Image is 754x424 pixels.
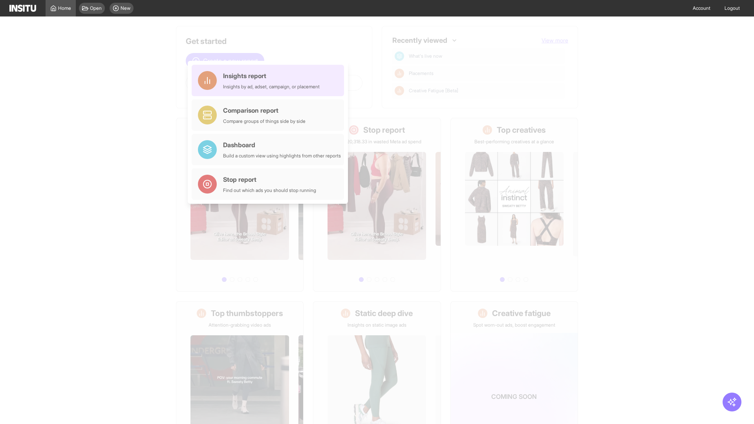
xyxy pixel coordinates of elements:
span: New [121,5,130,11]
div: Dashboard [223,140,341,150]
img: Logo [9,5,36,12]
div: Find out which ads you should stop running [223,187,316,194]
span: Home [58,5,71,11]
div: Insights report [223,71,320,80]
div: Comparison report [223,106,306,115]
div: Build a custom view using highlights from other reports [223,153,341,159]
span: Open [90,5,102,11]
div: Compare groups of things side by side [223,118,306,124]
div: Insights by ad, adset, campaign, or placement [223,84,320,90]
div: Stop report [223,175,316,184]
